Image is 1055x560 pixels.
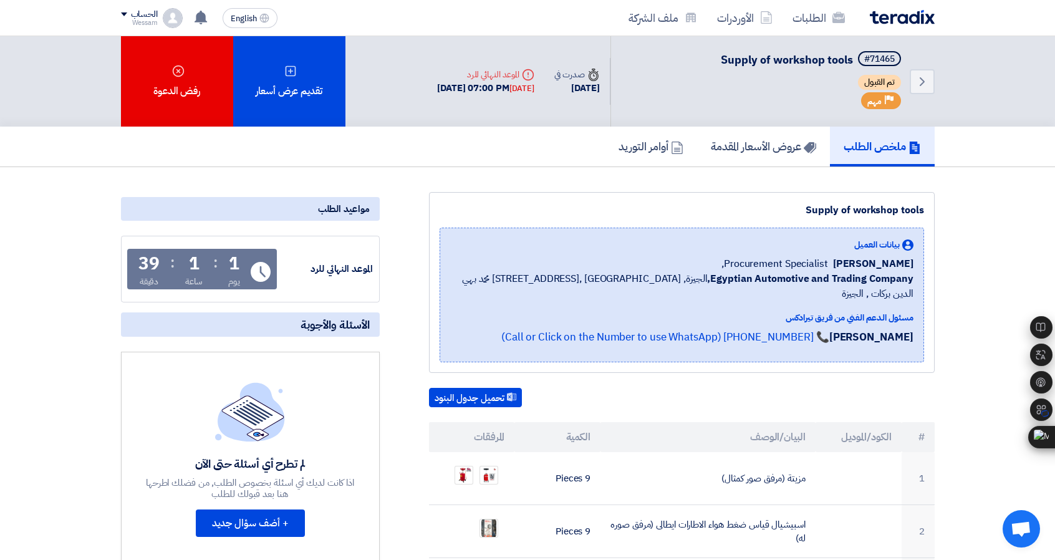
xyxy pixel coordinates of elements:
strong: [PERSON_NAME] [829,329,913,345]
div: الموعد النهائي للرد [437,68,534,81]
img: IMGWA__1758116942569.jpg [480,517,498,539]
div: الحساب [131,9,158,20]
div: يوم [228,275,240,288]
div: 1 [189,255,200,273]
span: بيانات العميل [854,238,900,251]
h5: Supply of workshop tools [721,51,903,69]
div: [DATE] [554,81,599,95]
b: Egyptian Automotive and Trading Company, [707,271,913,286]
img: WhatsApp_Image__at__1758116770919.jpeg [480,466,498,484]
span: Procurement Specialist, [721,256,828,271]
td: 9 Pieces [514,452,600,505]
td: مزيتة (مرفق صور كمثال) [600,452,816,505]
div: ساعة [185,275,203,288]
img: Teradix logo [870,10,935,24]
div: مواعيد الطلب [121,197,380,221]
a: ملف الشركة [619,3,707,32]
td: 1 [902,452,935,505]
div: اذا كانت لديك أي اسئلة بخصوص الطلب, من فضلك اطرحها هنا بعد قبولك للطلب [144,477,356,500]
img: empty_state_list.svg [215,382,285,441]
span: [PERSON_NAME] [833,256,913,271]
div: : [213,251,218,274]
button: English [223,8,277,28]
h5: ملخص الطلب [844,139,921,153]
h5: عروض الأسعار المقدمة [711,139,816,153]
div: الموعد النهائي للرد [279,262,373,276]
div: Open chat [1003,510,1040,548]
div: تقديم عرض أسعار [233,36,345,127]
div: 39 [138,255,160,273]
div: رفض الدعوة [121,36,233,127]
div: #71465 [864,55,895,64]
button: تحميل جدول البنود [429,388,522,408]
th: الكود/الموديل [816,422,902,452]
td: 9 Pieces [514,505,600,558]
div: صدرت في [554,68,599,81]
span: الجيزة, [GEOGRAPHIC_DATA] ,[STREET_ADDRESS] محمد بهي الدين بركات , الجيزة [450,271,913,301]
a: 📞 [PHONE_NUMBER] (Call or Click on the Number to use WhatsApp) [501,329,829,345]
div: لم تطرح أي أسئلة حتى الآن [144,456,356,471]
th: الكمية [514,422,600,452]
span: الأسئلة والأجوبة [301,317,370,332]
a: الأوردرات [707,3,783,32]
td: اسبيشيال قياس ضغط هواء الاطارات ايطالى (مرفق صوره له) [600,505,816,558]
span: مهم [867,95,882,107]
h5: أوامر التوريد [619,139,683,153]
span: Supply of workshop tools [721,51,853,68]
div: مسئول الدعم الفني من فريق تيرادكس [450,311,913,324]
div: Wessam [121,19,158,26]
img: profile_test.png [163,8,183,28]
a: الطلبات [783,3,855,32]
th: البيان/الوصف [600,422,816,452]
img: WhatsApp_Image__at__1758116777113.jpeg [455,466,473,484]
div: دقيقة [140,275,159,288]
div: [DATE] 07:00 PM [437,81,534,95]
th: المرفقات [429,422,515,452]
span: تم القبول [858,75,901,90]
a: أوامر التوريد [605,127,697,167]
td: 2 [902,505,935,558]
a: عروض الأسعار المقدمة [697,127,830,167]
div: 1 [229,255,239,273]
div: [DATE] [509,82,534,95]
span: English [231,14,257,23]
button: + أضف سؤال جديد [196,509,305,537]
a: ملخص الطلب [830,127,935,167]
div: Supply of workshop tools [440,203,924,218]
div: : [170,251,175,274]
th: # [902,422,935,452]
